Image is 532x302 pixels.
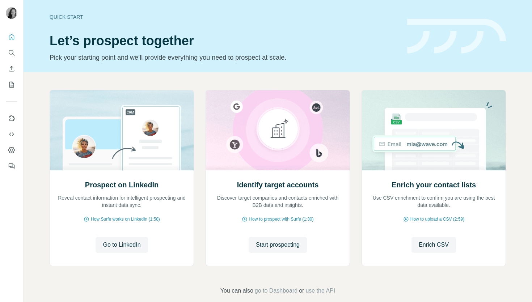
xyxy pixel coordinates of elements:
button: Use Surfe API [6,128,17,141]
span: or [299,286,304,295]
button: Enrich CSV [6,62,17,75]
div: Quick start [50,13,398,21]
img: Avatar [6,7,17,19]
p: Use CSV enrichment to confirm you are using the best data available. [369,194,498,209]
h1: Let’s prospect together [50,34,398,48]
h2: Identify target accounts [237,180,319,190]
button: Feedback [6,159,17,173]
span: How Surfe works on LinkedIn (1:58) [91,216,160,222]
p: Discover target companies and contacts enriched with B2B data and insights. [213,194,342,209]
span: Go to LinkedIn [103,241,140,249]
span: How to prospect with Surfe (1:30) [249,216,313,222]
span: Start prospecting [256,241,300,249]
button: go to Dashboard [255,286,297,295]
h2: Prospect on LinkedIn [85,180,159,190]
button: Search [6,46,17,59]
img: Prospect on LinkedIn [50,90,194,170]
img: Enrich your contact lists [362,90,506,170]
p: Pick your starting point and we’ll provide everything you need to prospect at scale. [50,52,398,63]
button: use the API [305,286,335,295]
p: Reveal contact information for intelligent prospecting and instant data sync. [57,194,186,209]
button: Start prospecting [249,237,307,253]
button: Enrich CSV [411,237,456,253]
span: Enrich CSV [419,241,449,249]
img: banner [407,19,506,54]
img: Identify target accounts [206,90,350,170]
button: Use Surfe on LinkedIn [6,112,17,125]
button: Go to LinkedIn [96,237,148,253]
h2: Enrich your contact lists [392,180,476,190]
button: Quick start [6,30,17,43]
span: You can also [220,286,253,295]
button: Dashboard [6,144,17,157]
span: How to upload a CSV (2:59) [410,216,464,222]
button: My lists [6,78,17,91]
